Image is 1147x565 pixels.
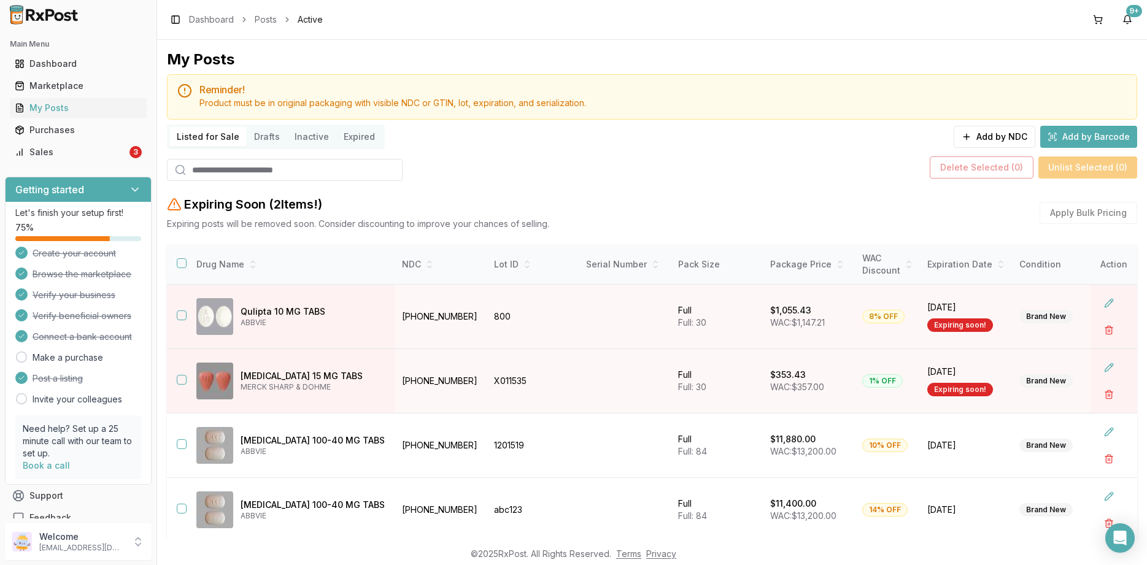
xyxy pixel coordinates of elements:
p: ABBVIE [241,447,385,456]
p: Welcome [39,531,125,543]
div: NDC [402,258,479,271]
span: WAC: $357.00 [770,382,824,392]
button: Marketplace [5,76,152,96]
td: abc123 [487,478,579,542]
th: Action [1091,245,1137,285]
a: My Posts [10,97,147,119]
img: Mavyret 100-40 MG TABS [196,491,233,528]
td: 1201519 [487,413,579,478]
button: Dashboard [5,54,152,74]
button: Edit [1098,485,1120,507]
div: Open Intercom Messenger [1105,523,1135,553]
p: Qulipta 10 MG TABS [241,306,385,318]
span: [DATE] [927,504,1005,516]
div: 3 [129,146,142,158]
td: X011535 [487,349,579,413]
span: Browse the marketplace [33,268,131,280]
nav: breadcrumb [189,13,323,26]
a: Invite your colleagues [33,393,122,405]
a: Make a purchase [33,352,103,364]
div: Lot ID [494,258,571,271]
div: Package Price [770,258,848,271]
p: [MEDICAL_DATA] 15 MG TABS [241,370,385,382]
td: 800 [487,285,579,349]
button: Edit [1098,292,1120,314]
div: Sales [15,146,127,158]
a: Purchases [10,119,147,141]
a: Dashboard [189,13,234,26]
span: Active [298,13,323,26]
button: Inactive [287,127,336,147]
button: Listed for Sale [169,127,247,147]
td: [PHONE_NUMBER] [395,413,487,478]
th: Pack Size [671,245,763,285]
div: Purchases [15,124,142,136]
img: User avatar [12,532,32,552]
span: WAC: $13,200.00 [770,446,836,456]
p: [EMAIL_ADDRESS][DOMAIN_NAME] [39,543,125,553]
span: Full: 84 [678,510,707,521]
button: Add by NDC [954,126,1035,148]
button: Feedback [5,507,152,529]
button: Add by Barcode [1040,126,1137,148]
a: Book a call [23,460,70,471]
button: Sales3 [5,142,152,162]
button: Expired [336,127,382,147]
div: Drug Name [196,258,385,271]
div: Product must be in original packaging with visible NDC or GTIN, lot, expiration, and serialization. [199,97,1127,109]
span: Post a listing [33,372,83,385]
span: Full: 30 [678,382,706,392]
a: Dashboard [10,53,147,75]
td: [PHONE_NUMBER] [395,349,487,413]
span: [DATE] [927,439,1005,452]
span: Create your account [33,247,116,259]
div: Expiring soon! [927,383,993,396]
th: Condition [1012,245,1104,285]
button: Delete [1098,383,1120,405]
div: Brand New [1019,310,1073,323]
h2: Main Menu [10,39,147,49]
span: WAC: $13,200.00 [770,510,836,521]
span: 75 % [15,221,34,234]
a: Sales3 [10,141,147,163]
p: $11,400.00 [770,498,816,510]
p: MERCK SHARP & DOHME [241,382,385,392]
div: Expiring soon! [927,318,993,332]
a: Privacy [646,548,676,559]
button: Delete [1098,448,1120,470]
span: WAC: $1,147.21 [770,317,825,328]
p: $353.43 [770,369,806,381]
img: Steglatro 15 MG TABS [196,363,233,399]
div: Dashboard [15,58,142,70]
div: 8% OFF [862,310,905,323]
a: Terms [616,548,641,559]
img: Mavyret 100-40 MG TABS [196,427,233,464]
div: Brand New [1019,439,1073,452]
p: [MEDICAL_DATA] 100-40 MG TABS [241,499,385,511]
p: Expiring posts will be removed soon. Consider discounting to improve your chances of selling. [167,218,549,230]
div: 9+ [1126,5,1142,17]
p: [MEDICAL_DATA] 100-40 MG TABS [241,434,385,447]
p: $1,055.43 [770,304,811,317]
button: Edit [1098,356,1120,379]
span: [DATE] [927,301,1005,313]
button: Edit [1098,421,1120,443]
span: Full: 30 [678,317,706,328]
img: Qulipta 10 MG TABS [196,298,233,335]
div: My Posts [15,102,142,114]
div: 14% OFF [862,503,908,517]
td: Full [671,285,763,349]
h3: Getting started [15,182,84,197]
button: Delete [1098,319,1120,341]
div: WAC Discount [862,252,913,277]
td: [PHONE_NUMBER] [395,285,487,349]
button: 9+ [1118,10,1137,29]
a: Posts [255,13,277,26]
div: Brand New [1019,503,1073,517]
td: [PHONE_NUMBER] [395,478,487,542]
span: Verify your business [33,289,115,301]
div: 1% OFF [862,374,903,388]
span: Full: 84 [678,446,707,456]
button: Drafts [247,127,287,147]
h5: Reminder! [199,85,1127,94]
